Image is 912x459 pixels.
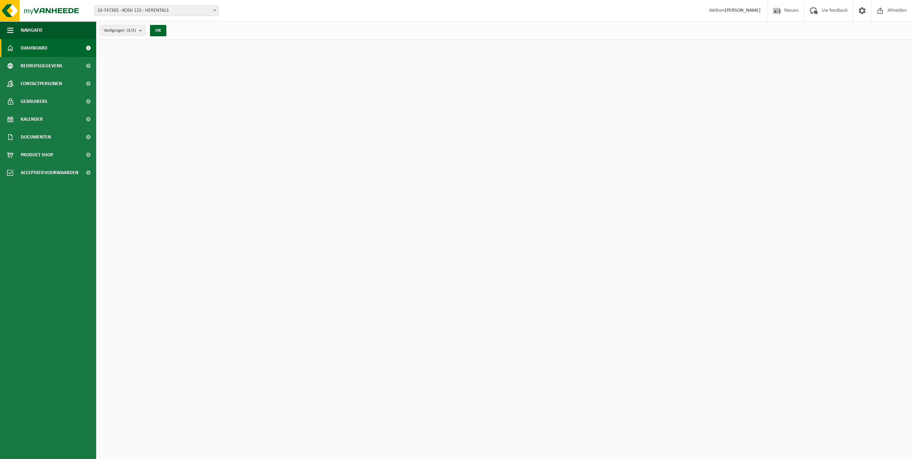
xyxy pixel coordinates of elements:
[725,8,761,13] strong: [PERSON_NAME]
[21,110,43,128] span: Kalender
[21,21,43,39] span: Navigatie
[104,25,136,36] span: Vestigingen
[94,5,219,16] span: 10-747365 - KOSH 123 - HERENTALS
[94,6,218,16] span: 10-747365 - KOSH 123 - HERENTALS
[150,25,166,36] button: OK
[21,164,78,182] span: Acceptatievoorwaarden
[21,75,62,93] span: Contactpersonen
[21,128,51,146] span: Documenten
[21,57,62,75] span: Bedrijfsgegevens
[100,25,146,36] button: Vestigingen(3/3)
[21,93,47,110] span: Gebruikers
[21,39,47,57] span: Dashboard
[126,28,136,33] count: (3/3)
[21,146,53,164] span: Product Shop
